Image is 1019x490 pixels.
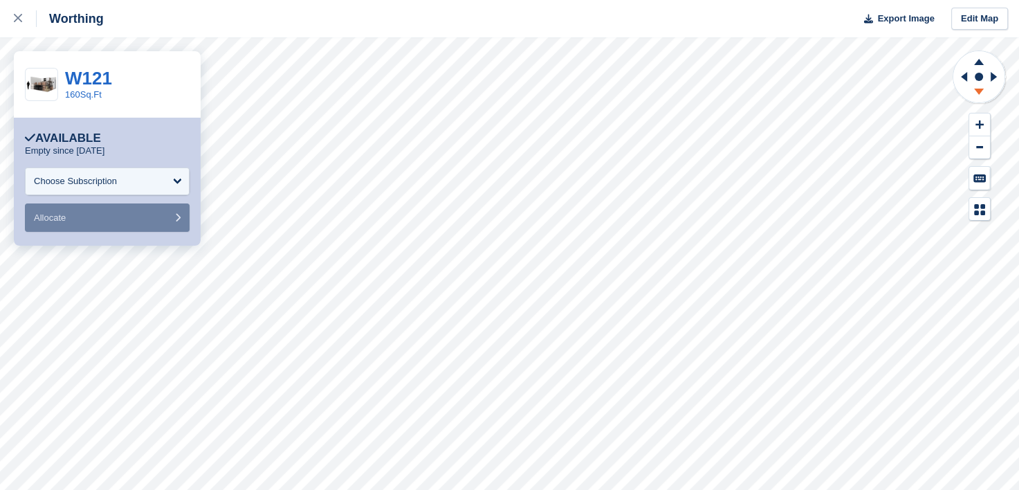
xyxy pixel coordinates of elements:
button: Keyboard Shortcuts [969,167,990,190]
a: Edit Map [951,8,1008,30]
a: 160Sq.Ft [65,89,102,100]
button: Map Legend [969,198,990,221]
img: 150-sqft-unit.jpg [26,73,57,97]
div: Worthing [37,10,104,27]
span: Allocate [34,212,66,223]
button: Zoom In [969,114,990,136]
button: Allocate [25,203,190,232]
div: Available [25,131,101,145]
p: Empty since [DATE] [25,145,104,156]
span: Export Image [877,12,934,26]
button: Export Image [856,8,935,30]
button: Zoom Out [969,136,990,159]
a: W121 [65,68,112,89]
div: Choose Subscription [34,174,117,188]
